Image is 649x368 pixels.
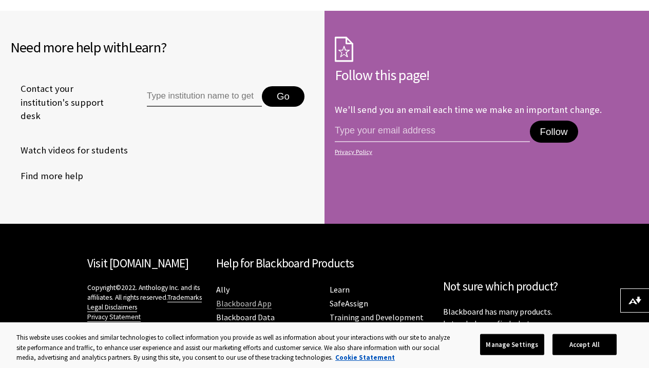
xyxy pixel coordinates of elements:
[480,334,544,355] button: Manage Settings
[216,298,272,309] a: Blackboard App
[335,104,602,115] p: We'll send you an email each time we make an important change.
[87,303,137,312] a: Legal Disclaimers
[10,143,128,158] a: Watch videos for students
[87,256,188,270] a: Visit [DOMAIN_NAME]
[335,121,530,142] input: email address
[16,333,454,363] div: This website uses cookies and similar technologies to collect information you provide as well as ...
[335,64,639,86] h2: Follow this page!
[167,293,202,302] a: Trademarks
[335,148,636,156] a: Privacy Policy
[262,86,304,107] button: Go
[10,36,314,58] h2: Need more help with ?
[330,312,424,334] a: Training and Development Manager
[330,284,350,295] a: Learn
[574,319,649,338] a: Back to top
[530,121,578,143] button: Follow
[335,353,395,362] a: More information about your privacy, opens in a new tab
[87,313,141,322] a: Privacy Statement
[216,284,230,295] a: Ally
[10,82,123,123] span: Contact your institution's support desk
[443,306,562,340] p: Blackboard has many products. Let us help you find what you need.
[335,36,353,62] img: Subscription Icon
[216,312,275,323] a: Blackboard Data
[552,334,617,355] button: Accept All
[10,168,83,184] a: Find more help
[443,278,562,296] h2: Not sure which product?
[216,255,433,273] h2: Help for Blackboard Products
[147,86,262,107] input: Type institution name to get support
[128,38,161,56] span: Learn
[330,298,368,309] a: SafeAssign
[87,283,206,332] p: Copyright©2022. Anthology Inc. and its affiliates. All rights reserved.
